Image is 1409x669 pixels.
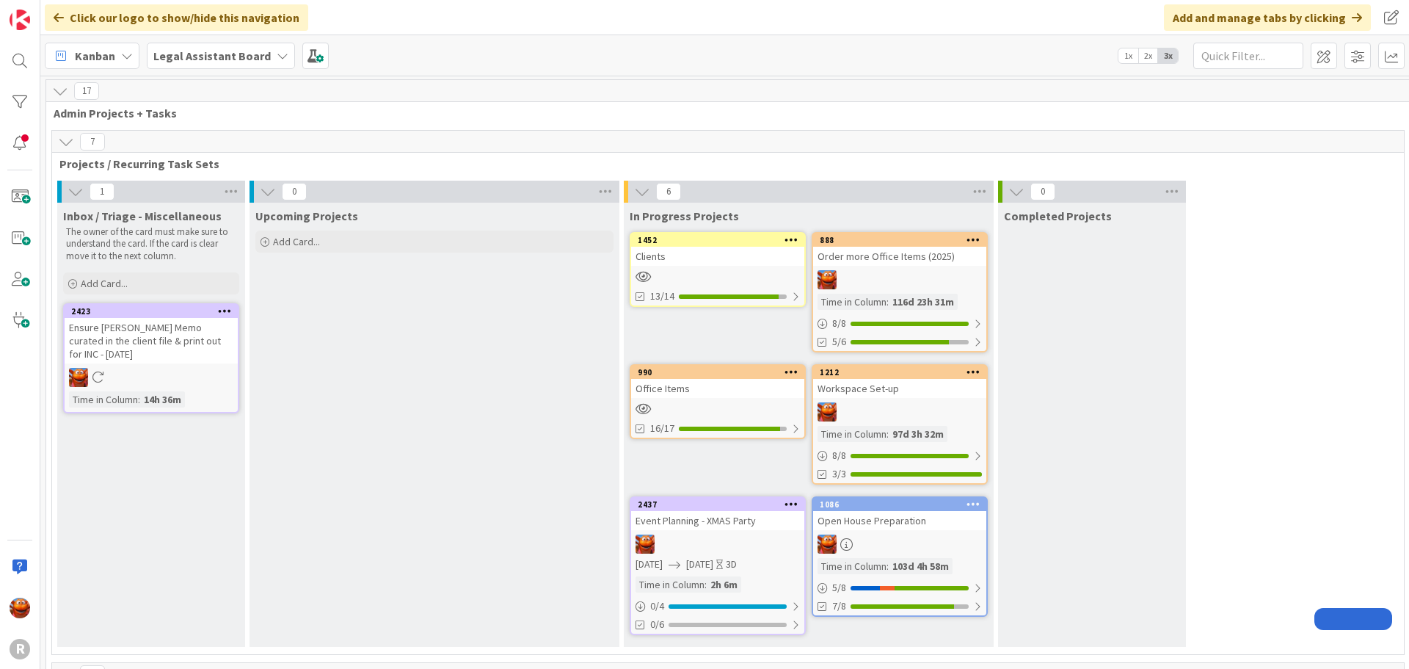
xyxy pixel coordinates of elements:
[74,82,99,100] span: 17
[832,580,846,596] span: 5 / 8
[813,535,986,554] div: KA
[812,496,988,617] a: 1086Open House PreparationKATime in Column:103d 4h 58m5/87/8
[153,48,271,63] b: Legal Assistant Board
[813,270,986,289] div: KA
[65,318,238,364] div: Ensure [PERSON_NAME] Memo curated in the client file & print out for INC - [DATE]
[707,576,741,593] div: 2h 6m
[818,535,837,554] img: KA
[889,558,953,574] div: 103d 4h 58m
[813,579,986,597] div: 5/8
[813,366,986,398] div: 1212Workspace Set-up
[1158,48,1178,63] span: 3x
[636,576,704,593] div: Time in Column
[886,558,889,574] span: :
[630,496,806,635] a: 2437Event Planning - XMAS PartyKA[DATE][DATE]3DTime in Column:2h 6m0/40/6
[656,183,681,200] span: 6
[1118,48,1138,63] span: 1x
[63,303,239,413] a: 2423Ensure [PERSON_NAME] Memo curated in the client file & print out for INC - [DATE]KATime in Co...
[59,156,1386,171] span: Projects / Recurring Task Sets
[686,557,713,572] span: [DATE]
[812,364,988,485] a: 1212Workspace Set-upKATime in Column:97d 3h 32m8/83/3
[638,499,804,510] div: 2437
[282,183,307,200] span: 0
[832,448,846,463] span: 8 / 8
[636,535,655,554] img: KA
[69,368,88,387] img: KA
[813,511,986,530] div: Open House Preparation
[631,597,804,615] div: 0/4
[818,558,886,574] div: Time in Column
[138,391,140,408] span: :
[886,426,889,442] span: :
[638,367,804,377] div: 990
[813,446,986,465] div: 8/8
[812,232,988,352] a: 888Order more Office Items (2025)KATime in Column:116d 23h 31m8/85/6
[71,306,238,317] div: 2423
[631,234,804,247] div: 1452
[832,466,846,482] span: 3/3
[832,599,846,614] span: 7/8
[90,183,114,200] span: 1
[66,226,236,262] p: The owner of the card must make sure to understand the card. If the card is clear move it to the ...
[650,421,674,436] span: 16/17
[813,314,986,333] div: 8/8
[10,598,30,618] img: KA
[889,294,958,310] div: 116d 23h 31m
[818,270,837,289] img: KA
[80,133,105,151] span: 7
[10,639,30,659] div: R
[69,391,138,408] div: Time in Column
[65,305,238,318] div: 2423
[631,498,804,530] div: 2437Event Planning - XMAS Party
[631,379,804,398] div: Office Items
[818,426,886,442] div: Time in Column
[818,402,837,422] img: KA
[704,576,707,593] span: :
[81,277,128,290] span: Add Card...
[813,379,986,398] div: Workspace Set-up
[820,367,986,377] div: 1212
[650,617,664,632] span: 0/6
[813,247,986,266] div: Order more Office Items (2025)
[650,289,674,304] span: 13/14
[630,364,806,439] a: 990Office Items16/17
[140,391,185,408] div: 14h 36m
[813,498,986,511] div: 1086
[65,368,238,387] div: KA
[273,235,320,248] span: Add Card...
[45,4,308,31] div: Click our logo to show/hide this navigation
[832,316,846,331] span: 8 / 8
[832,334,846,350] span: 5/6
[813,402,986,422] div: KA
[889,426,947,442] div: 97d 3h 32m
[813,234,986,266] div: 888Order more Office Items (2025)
[818,294,886,310] div: Time in Column
[820,235,986,245] div: 888
[813,498,986,530] div: 1086Open House Preparation
[1164,4,1371,31] div: Add and manage tabs by clicking
[1004,209,1112,223] span: Completed Projects
[10,10,30,30] img: Visit kanbanzone.com
[631,535,804,554] div: KA
[813,366,986,379] div: 1212
[630,209,739,223] span: In Progress Projects
[886,294,889,310] span: :
[255,209,358,223] span: Upcoming Projects
[75,47,115,65] span: Kanban
[1138,48,1158,63] span: 2x
[1193,43,1303,69] input: Quick Filter...
[65,305,238,364] div: 2423Ensure [PERSON_NAME] Memo curated in the client file & print out for INC - [DATE]
[820,499,986,510] div: 1086
[630,232,806,307] a: 1452Clients13/14
[1030,183,1055,200] span: 0
[631,366,804,398] div: 990Office Items
[631,511,804,530] div: Event Planning - XMAS Party
[726,557,737,572] div: 3D
[650,599,664,614] span: 0 / 4
[631,366,804,379] div: 990
[63,209,222,223] span: Inbox / Triage - Miscellaneous
[813,234,986,247] div: 888
[54,106,1391,120] span: Admin Projects + Tasks
[631,234,804,266] div: 1452Clients
[636,557,663,572] span: [DATE]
